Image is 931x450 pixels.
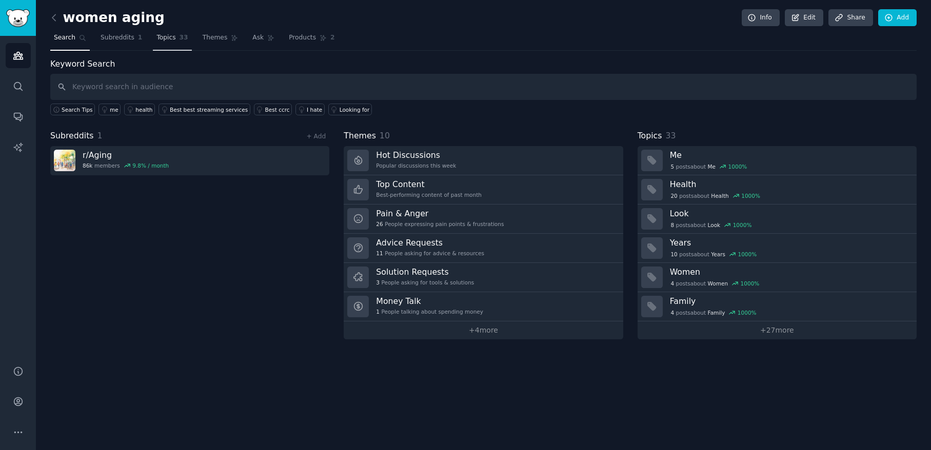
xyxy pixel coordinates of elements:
div: post s about [670,279,760,288]
a: Me5postsaboutMe1000% [638,146,917,175]
span: Subreddits [50,130,94,142]
h2: women aging [50,10,165,26]
span: Topics [638,130,662,142]
span: 1 [138,33,143,43]
div: 1000 % [738,309,757,316]
a: Subreddits1 [97,30,146,51]
span: Search [54,33,75,43]
img: GummySearch logo [6,9,30,27]
a: Look8postsaboutLook1000% [638,204,917,234]
a: Add [878,9,917,27]
a: Products2 [285,30,338,51]
span: 8 [670,221,674,229]
span: 10 [670,251,677,258]
a: Years10postsaboutYears1000% [638,234,917,263]
span: 33 [665,131,676,140]
h3: Family [670,296,909,306]
span: Look [708,221,721,229]
div: health [135,106,152,113]
a: Hot DiscussionsPopular discussions this week [344,146,623,175]
h3: Money Talk [376,296,483,306]
div: Best best streaming services [170,106,248,113]
a: Topics33 [153,30,191,51]
div: Popular discussions this week [376,162,456,169]
h3: Health [670,179,909,190]
a: Search [50,30,90,51]
a: Money Talk1People talking about spending money [344,292,623,321]
span: Women [708,280,728,287]
div: 9.8 % / month [132,162,169,169]
div: 1000 % [741,280,760,287]
button: Search Tips [50,104,95,115]
a: Best ccrc [254,104,292,115]
span: Years [711,251,725,258]
h3: Women [670,267,909,277]
h3: r/ Aging [83,150,169,160]
a: Health20postsaboutHealth1000% [638,175,917,204]
span: Products [289,33,316,43]
h3: Top Content [376,179,482,190]
span: Family [708,309,725,316]
div: People expressing pain points & frustrations [376,220,504,228]
span: 26 [376,220,383,228]
div: members [83,162,169,169]
a: Family4postsaboutFamily1000% [638,292,917,321]
h3: Hot Discussions [376,150,456,160]
div: I hate [307,106,322,113]
a: +27more [638,321,917,339]
span: Health [711,192,728,199]
div: post s about [670,162,748,171]
span: Topics [156,33,175,43]
div: me [110,106,118,113]
a: Share [828,9,873,27]
h3: Look [670,208,909,219]
a: Looking for [328,104,372,115]
span: 20 [670,192,677,199]
div: Best-performing content of past month [376,191,482,198]
h3: Me [670,150,909,160]
span: 2 [330,33,335,43]
input: Keyword search in audience [50,74,917,100]
div: Best ccrc [265,106,290,113]
span: Ask [252,33,264,43]
div: post s about [670,220,752,230]
a: Best best streaming services [159,104,250,115]
span: 33 [180,33,188,43]
span: Search Tips [62,106,93,113]
h3: Years [670,237,909,248]
div: post s about [670,308,758,317]
div: post s about [670,191,761,200]
span: 4 [670,280,674,287]
a: Women4postsaboutWomen1000% [638,263,917,292]
a: me [98,104,121,115]
span: 86k [83,162,92,169]
a: Pain & Anger26People expressing pain points & frustrations [344,204,623,234]
img: Aging [54,150,75,171]
span: 5 [670,163,674,170]
div: 1000 % [733,221,752,229]
a: Ask [249,30,278,51]
a: + Add [306,133,326,140]
a: Edit [785,9,823,27]
a: I hate [295,104,325,115]
h3: Pain & Anger [376,208,504,219]
a: r/Aging86kmembers9.8% / month [50,146,329,175]
a: Info [742,9,780,27]
span: Me [708,163,716,170]
a: health [124,104,155,115]
span: 1 [376,308,380,315]
div: 1000 % [738,251,757,258]
div: post s about [670,250,758,259]
span: 4 [670,309,674,316]
div: People talking about spending money [376,308,483,315]
span: 3 [376,279,380,286]
a: Themes [199,30,242,51]
span: Subreddits [101,33,134,43]
span: 11 [376,250,383,257]
span: Themes [203,33,228,43]
a: Advice Requests11People asking for advice & resources [344,234,623,263]
label: Keyword Search [50,59,115,69]
a: Top ContentBest-performing content of past month [344,175,623,204]
h3: Solution Requests [376,267,474,277]
a: Solution Requests3People asking for tools & solutions [344,263,623,292]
